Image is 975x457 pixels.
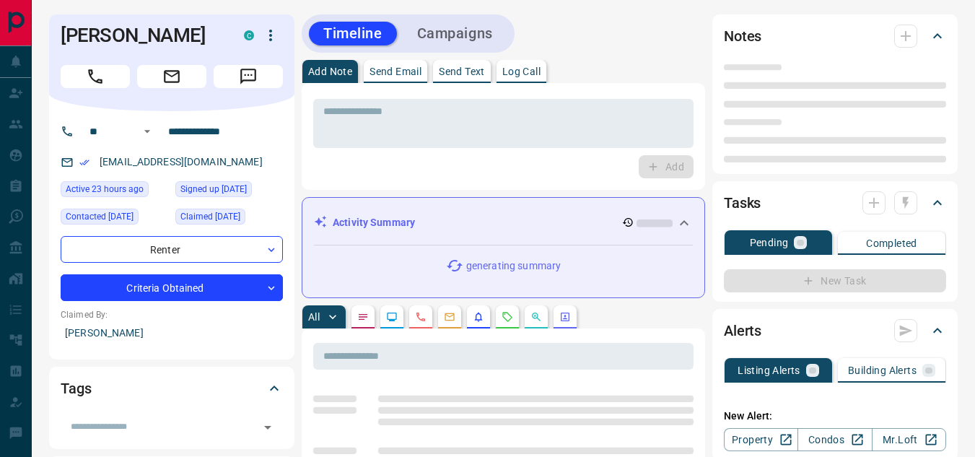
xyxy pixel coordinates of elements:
p: [PERSON_NAME] [61,321,283,345]
svg: Agent Actions [559,311,571,323]
div: Wed Jul 14 2021 [175,209,283,229]
span: Contacted [DATE] [66,209,134,224]
button: Open [258,417,278,438]
div: condos.ca [244,30,254,40]
p: generating summary [466,258,561,274]
div: Tags [61,371,283,406]
button: Open [139,123,156,140]
svg: Notes [357,311,369,323]
p: Completed [866,238,917,248]
p: Claimed By: [61,308,283,321]
button: Timeline [309,22,397,45]
span: Email [137,65,206,88]
div: Thu Sep 11 2025 [61,181,168,201]
span: Call [61,65,130,88]
h1: [PERSON_NAME] [61,24,222,47]
a: Condos [797,428,872,451]
svg: Requests [502,311,513,323]
svg: Listing Alerts [473,311,484,323]
span: Active 23 hours ago [66,182,144,196]
svg: Lead Browsing Activity [386,311,398,323]
a: Property [724,428,798,451]
a: Mr.Loft [872,428,946,451]
h2: Tasks [724,191,761,214]
h2: Tags [61,377,91,400]
p: Listing Alerts [738,365,800,375]
p: All [308,312,320,322]
span: Message [214,65,283,88]
h2: Alerts [724,319,761,342]
p: Building Alerts [848,365,917,375]
svg: Emails [444,311,455,323]
p: Send Email [370,66,421,77]
svg: Calls [415,311,427,323]
span: Claimed [DATE] [180,209,240,224]
h2: Notes [724,25,761,48]
div: Tasks [724,186,946,220]
span: Signed up [DATE] [180,182,247,196]
div: Tue Dec 06 2022 [61,209,168,229]
div: Notes [724,19,946,53]
p: New Alert: [724,409,946,424]
p: Send Text [439,66,485,77]
p: Activity Summary [333,215,415,230]
svg: Email Verified [79,157,89,167]
p: Pending [750,238,789,248]
p: Log Call [502,66,541,77]
button: Campaigns [403,22,507,45]
div: Criteria Obtained [61,274,283,301]
div: Renter [61,236,283,263]
a: [EMAIL_ADDRESS][DOMAIN_NAME] [100,156,263,167]
p: Add Note [308,66,352,77]
div: Alerts [724,313,946,348]
svg: Opportunities [530,311,542,323]
div: Activity Summary [314,209,693,236]
div: Thu May 06 2021 [175,181,283,201]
